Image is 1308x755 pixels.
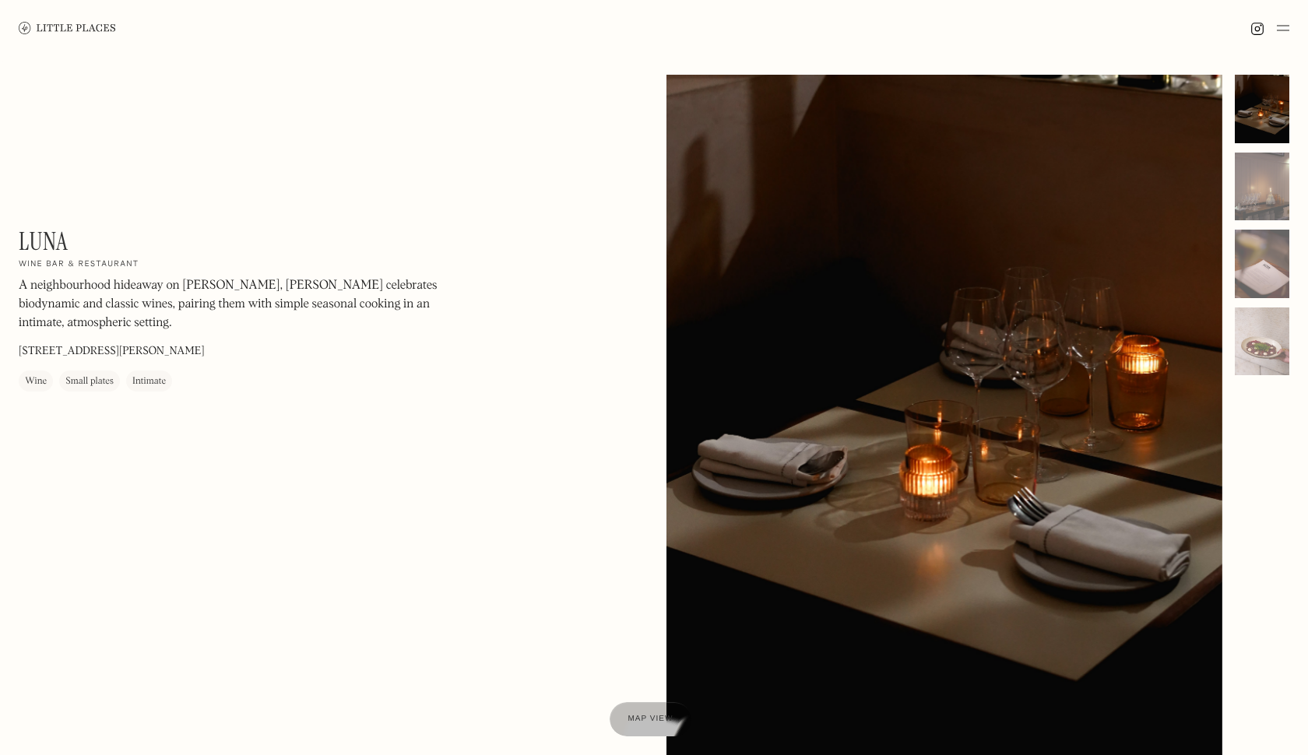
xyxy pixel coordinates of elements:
div: Small plates [65,374,114,389]
h2: Wine bar & restaurant [19,259,139,270]
p: [STREET_ADDRESS][PERSON_NAME] [19,343,205,360]
h1: Luna [19,226,68,256]
div: Intimate [132,374,166,389]
div: Wine [25,374,47,389]
span: Map view [628,715,673,723]
a: Map view [610,702,692,736]
p: A neighbourhood hideaway on [PERSON_NAME], [PERSON_NAME] celebrates biodynamic and classic wines,... [19,276,439,332]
